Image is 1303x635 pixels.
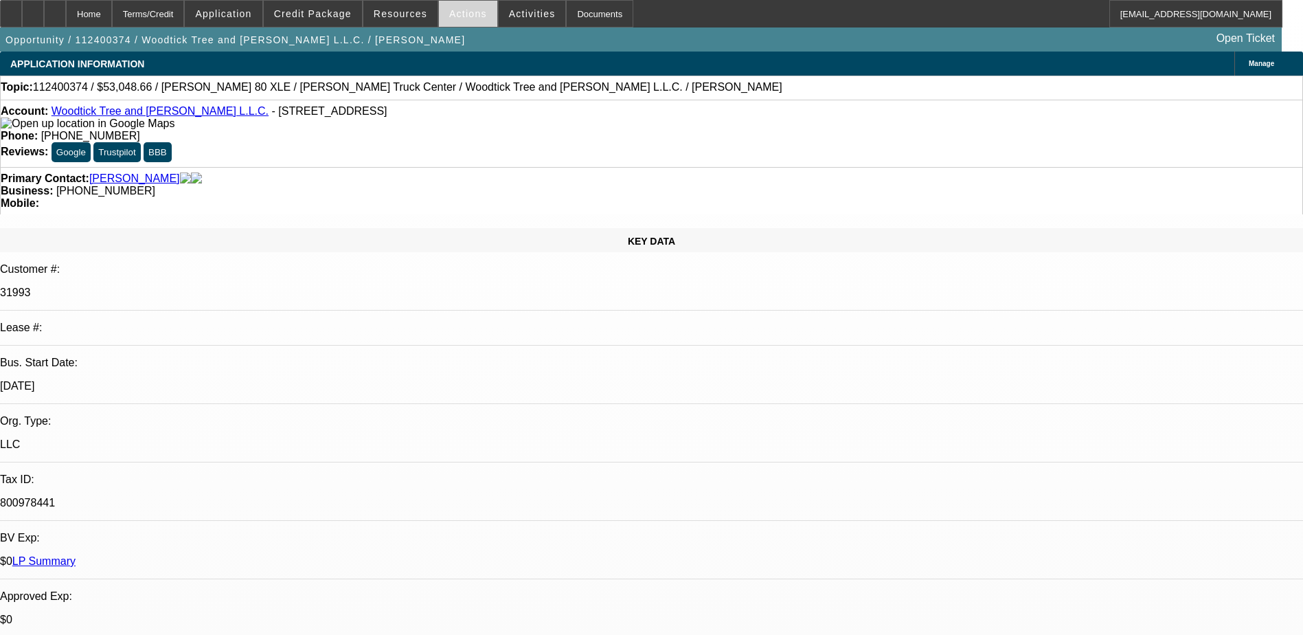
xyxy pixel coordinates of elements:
img: linkedin-icon.png [191,172,202,185]
a: [PERSON_NAME] [89,172,180,185]
span: Opportunity / 112400374 / Woodtick Tree and [PERSON_NAME] L.L.C. / [PERSON_NAME] [5,34,465,45]
a: View Google Maps [1,118,174,129]
a: Woodtick Tree and [PERSON_NAME] L.L.C. [52,105,269,117]
span: KEY DATA [628,236,675,247]
span: Actions [449,8,487,19]
button: Application [185,1,262,27]
button: Activities [499,1,566,27]
span: [PHONE_NUMBER] [56,185,155,197]
button: Credit Package [264,1,362,27]
span: [PHONE_NUMBER] [41,130,140,142]
strong: Phone: [1,130,38,142]
a: LP Summary [12,555,76,567]
img: facebook-icon.png [180,172,191,185]
span: Manage [1249,60,1274,67]
strong: Primary Contact: [1,172,89,185]
span: Application [195,8,251,19]
button: BBB [144,142,172,162]
button: Trustpilot [93,142,140,162]
span: APPLICATION INFORMATION [10,58,144,69]
span: Activities [509,8,556,19]
span: - [STREET_ADDRESS] [272,105,387,117]
a: Open Ticket [1211,27,1280,50]
strong: Reviews: [1,146,48,157]
button: Google [52,142,91,162]
span: Credit Package [274,8,352,19]
span: Resources [374,8,427,19]
button: Resources [363,1,438,27]
img: Open up location in Google Maps [1,118,174,130]
strong: Topic: [1,81,33,93]
strong: Account: [1,105,48,117]
span: 112400374 / $53,048.66 / [PERSON_NAME] 80 XLE / [PERSON_NAME] Truck Center / Woodtick Tree and [P... [33,81,782,93]
strong: Mobile: [1,197,39,209]
strong: Business: [1,185,53,197]
button: Actions [439,1,497,27]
